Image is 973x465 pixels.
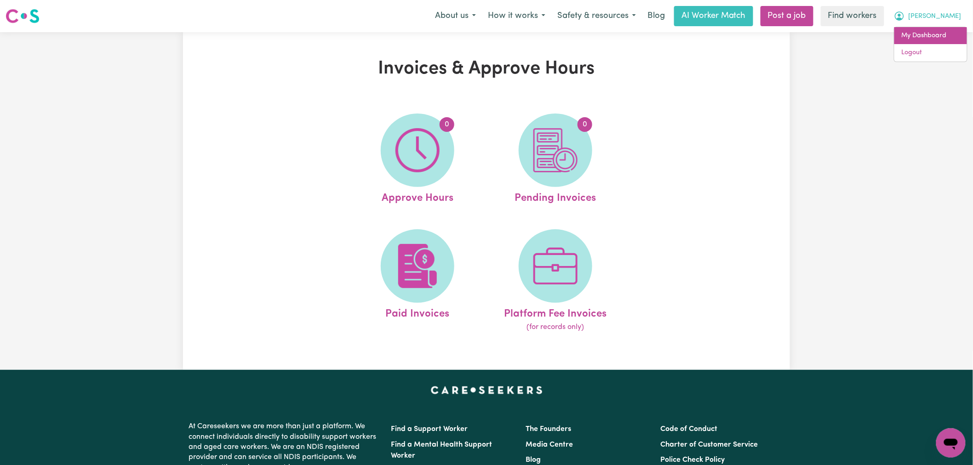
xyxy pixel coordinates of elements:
span: [PERSON_NAME] [909,11,962,22]
a: Find a Mental Health Support Worker [391,441,492,459]
h1: Invoices & Approve Hours [290,58,683,80]
span: Approve Hours [382,187,453,206]
iframe: Button to launch messaging window [936,428,966,458]
a: AI Worker Match [674,6,753,26]
a: Find a Support Worker [391,425,468,433]
a: Find workers [821,6,884,26]
img: Careseekers logo [6,8,40,24]
span: Paid Invoices [385,303,449,322]
a: My Dashboard [894,27,967,45]
a: Blog [642,6,670,26]
button: Safety & resources [551,6,642,26]
a: Platform Fee Invoices(for records only) [489,229,622,333]
a: Code of Conduct [661,425,718,433]
span: 0 [578,117,592,132]
a: Logout [894,44,967,62]
span: Pending Invoices [515,187,596,206]
span: 0 [440,117,454,132]
span: Platform Fee Invoices [504,303,607,322]
a: Police Check Policy [661,456,725,464]
a: Blog [526,456,541,464]
a: Post a job [761,6,813,26]
div: My Account [894,27,967,62]
a: Charter of Customer Service [661,441,758,448]
a: Paid Invoices [351,229,484,333]
a: Careseekers logo [6,6,40,27]
button: About us [429,6,482,26]
a: Approve Hours [351,113,484,206]
a: Careseekers home page [431,386,543,394]
a: The Founders [526,425,571,433]
span: (for records only) [527,322,584,333]
a: Media Centre [526,441,573,448]
button: How it works [482,6,551,26]
button: My Account [888,6,967,26]
a: Pending Invoices [489,113,622,206]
